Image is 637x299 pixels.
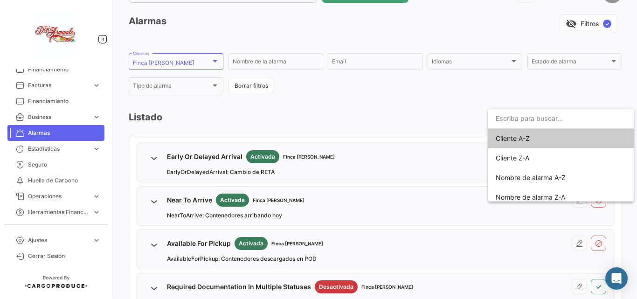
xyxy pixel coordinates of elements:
[605,267,628,290] div: Abrir Intercom Messenger
[488,109,634,128] input: dropdown search
[496,134,530,142] span: Cliente A-Z
[496,193,565,201] span: Nombre de alarma Z-A
[496,174,566,181] span: Nombre de alarma A-Z
[496,154,529,162] span: Cliente Z-A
